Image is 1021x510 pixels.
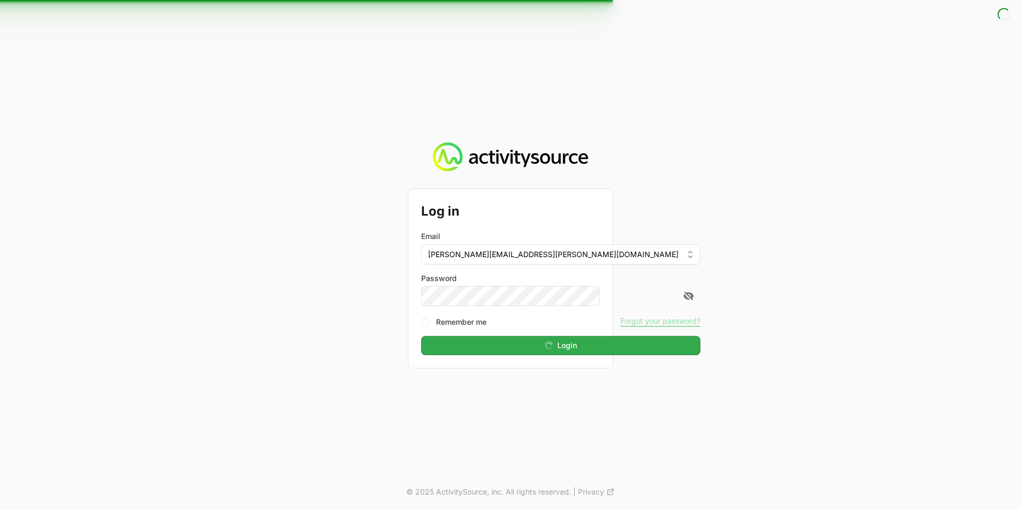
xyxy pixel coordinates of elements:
[421,273,700,284] label: Password
[578,487,615,497] a: Privacy
[421,244,700,265] button: [PERSON_NAME][EMAIL_ADDRESS][PERSON_NAME][DOMAIN_NAME]
[421,336,700,355] button: Login
[557,339,577,352] span: Login
[428,249,679,260] span: [PERSON_NAME][EMAIL_ADDRESS][PERSON_NAME][DOMAIN_NAME]
[436,317,487,327] label: Remember me
[433,142,588,172] img: Activity Source
[573,487,576,497] span: |
[421,231,440,242] label: Email
[421,202,700,221] h2: Log in
[406,487,571,497] p: © 2025 ActivitySource, inc. All rights reserved.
